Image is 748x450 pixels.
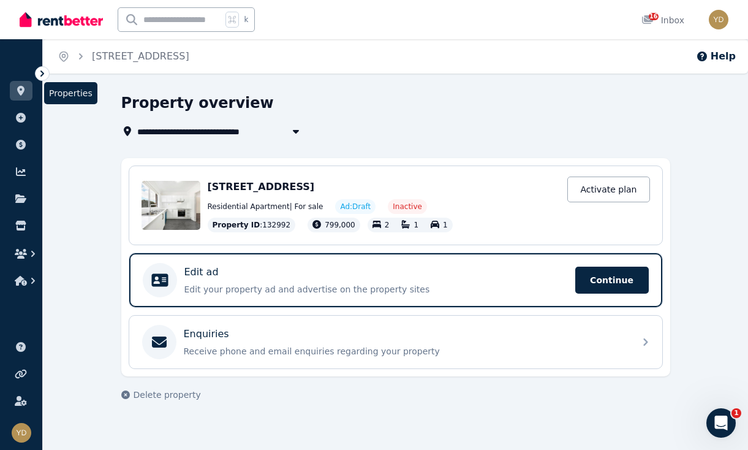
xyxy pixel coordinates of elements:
[129,253,662,307] a: Edit adEdit your property ad and advertise on the property sitesContinue
[325,221,355,229] span: 799,000
[184,327,229,341] p: Enquiries
[649,13,659,20] span: 16
[731,408,741,418] span: 1
[414,221,418,229] span: 1
[340,202,371,212] span: Ad: Draft
[244,15,248,25] span: k
[20,10,103,29] img: RentBetter
[385,221,390,229] span: 2
[184,283,568,296] p: Edit your property ad and advertise on the property sites
[44,82,97,104] span: Properties
[641,14,684,26] div: Inbox
[208,218,296,232] div: : 132992
[92,50,189,62] a: [STREET_ADDRESS]
[567,177,649,202] a: Activate plan
[709,10,728,29] img: yong duan
[208,181,315,193] span: [STREET_ADDRESS]
[213,220,260,230] span: Property ID
[43,39,204,74] nav: Breadcrumb
[129,316,662,368] a: EnquiriesReceive phone and email enquiries regarding your property
[393,202,422,212] span: Inactive
[121,389,201,401] button: Delete property
[208,202,323,212] span: Residential Apartment | For sale
[184,345,627,357] p: Receive phone and email enquiries regarding your property
[134,389,201,401] span: Delete property
[706,408,736,438] iframe: Intercom live chat
[443,221,448,229] span: 1
[696,49,736,64] button: Help
[12,423,31,443] img: yong duan
[575,267,649,294] span: Continue
[121,93,274,113] h1: Property overview
[184,265,219,280] p: Edit ad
